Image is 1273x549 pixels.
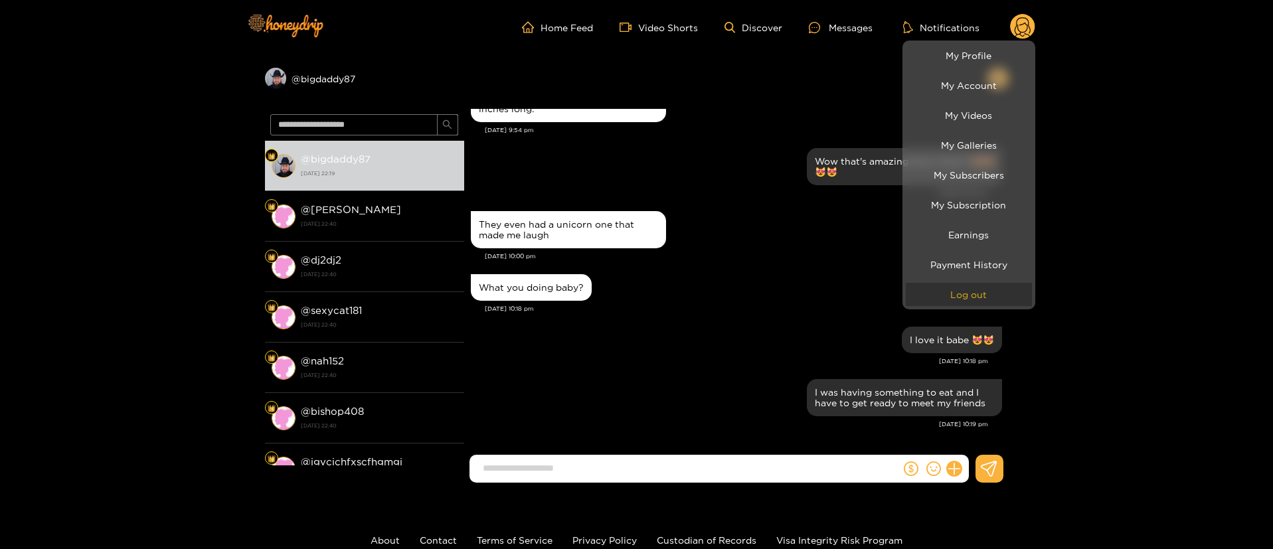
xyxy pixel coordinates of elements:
[906,253,1032,276] a: Payment History
[906,193,1032,216] a: My Subscription
[906,133,1032,157] a: My Galleries
[906,283,1032,306] button: Log out
[906,104,1032,127] a: My Videos
[906,74,1032,97] a: My Account
[906,44,1032,67] a: My Profile
[906,163,1032,187] a: My Subscribers
[906,223,1032,246] a: Earnings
